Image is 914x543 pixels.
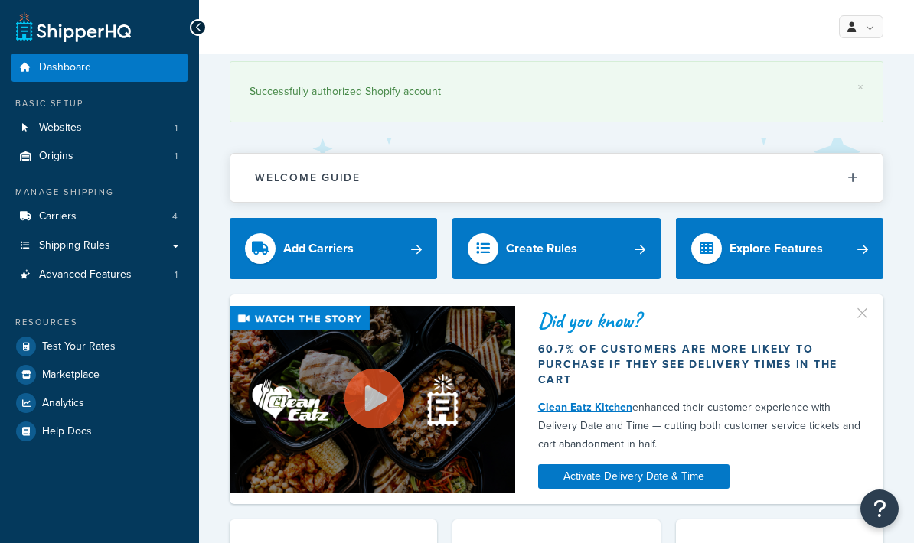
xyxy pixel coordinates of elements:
[11,316,188,329] div: Resources
[230,154,883,202] button: Welcome Guide
[538,310,860,331] div: Did you know?
[39,268,132,281] span: Advanced Features
[42,397,84,410] span: Analytics
[857,81,863,93] a: ×
[11,203,188,231] li: Carriers
[538,398,860,454] div: enhanced their customer experience with Delivery Date and Time — cutting both customer service ti...
[538,464,730,489] a: Activate Delivery Date & Time
[11,97,188,110] div: Basic Setup
[11,389,188,417] a: Analytics
[39,61,91,74] span: Dashboard
[11,418,188,445] a: Help Docs
[172,210,178,223] span: 4
[11,54,188,82] a: Dashboard
[42,425,92,438] span: Help Docs
[860,489,899,528] button: Open Resource Center
[230,306,515,494] img: Video thumbnail
[39,239,110,252] span: Shipping Rules
[250,81,863,102] div: Successfully authorized Shopify account
[283,238,354,259] div: Add Carriers
[11,142,188,171] a: Origins1
[730,238,823,259] div: Explore Features
[175,122,178,135] span: 1
[39,122,82,135] span: Websites
[11,261,188,289] a: Advanced Features1
[175,268,178,281] span: 1
[538,399,632,415] a: Clean Eatz Kitchen
[11,114,188,142] li: Websites
[11,203,188,231] a: Carriers4
[230,218,437,279] a: Add Carriers
[11,361,188,389] a: Marketplace
[506,238,577,259] div: Create Rules
[11,142,188,171] li: Origins
[538,342,860,388] div: 60.7% of customers are more likely to purchase if they see delivery times in the cart
[11,186,188,199] div: Manage Shipping
[11,261,188,289] li: Advanced Features
[42,340,116,353] span: Test Your Rates
[39,210,77,223] span: Carriers
[452,218,660,279] a: Create Rules
[11,232,188,260] a: Shipping Rules
[11,114,188,142] a: Websites1
[42,369,100,382] span: Marketplace
[676,218,883,279] a: Explore Features
[255,172,361,184] h2: Welcome Guide
[39,150,73,163] span: Origins
[11,333,188,360] a: Test Your Rates
[175,150,178,163] span: 1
